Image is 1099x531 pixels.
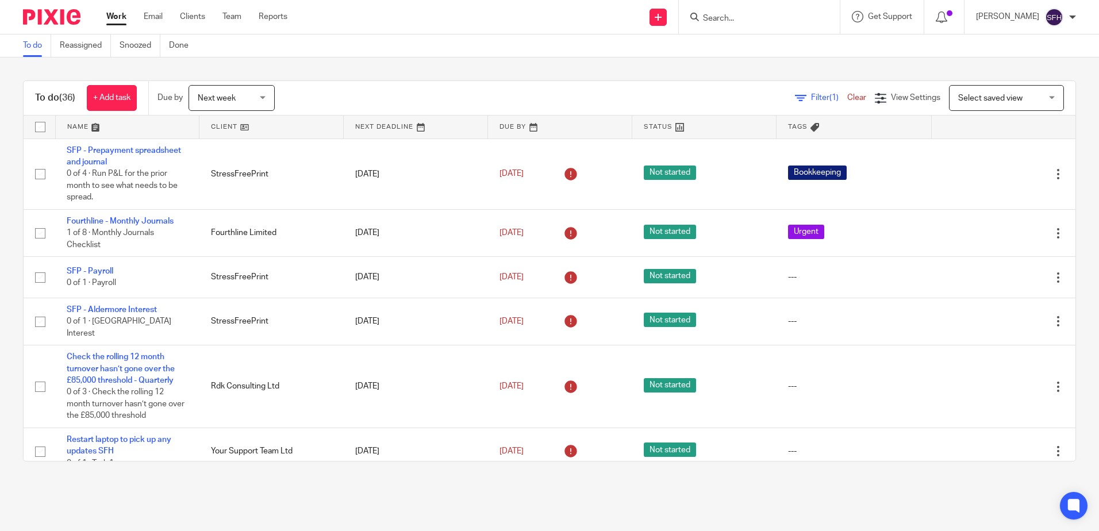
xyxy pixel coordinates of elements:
span: Get Support [868,13,912,21]
span: 0 of 4 · Run P&L for the prior month to see what needs to be spread. [67,170,178,201]
a: Restart laptop to pick up any updates SFH [67,436,171,455]
span: [DATE] [499,229,524,237]
p: Due by [157,92,183,103]
td: [DATE] [344,257,488,298]
td: StressFreePrint [199,298,344,345]
span: Not started [644,166,696,180]
a: Check the rolling 12 month turnover hasn’t gone over the £85,000 threshold - Quarterly [67,353,175,384]
td: StressFreePrint [199,257,344,298]
div: --- [788,445,920,457]
a: Clear [847,94,866,102]
span: (36) [59,93,75,102]
span: Not started [644,442,696,457]
a: Reports [259,11,287,22]
a: SFP - Payroll [67,267,113,275]
a: Clients [180,11,205,22]
span: [DATE] [499,447,524,455]
a: Snoozed [120,34,160,57]
img: Pixie [23,9,80,25]
a: Team [222,11,241,22]
a: Work [106,11,126,22]
span: View Settings [891,94,940,102]
a: Done [169,34,197,57]
span: 0 of 1 · Task 1 [67,459,114,467]
div: --- [788,271,920,283]
span: 0 of 3 · Check the rolling 12 month turnover hasn’t gone over the £85,000 threshold [67,388,185,420]
span: (1) [829,94,839,102]
img: svg%3E [1045,8,1063,26]
div: --- [788,315,920,327]
span: Select saved view [958,94,1023,102]
a: SFP - Prepayment spreadsheet and journal [67,147,181,166]
span: Not started [644,378,696,393]
td: Your Support Team Ltd [199,428,344,475]
span: [DATE] [499,273,524,281]
span: [DATE] [499,317,524,325]
h1: To do [35,92,75,104]
span: Bookkeeping [788,166,847,180]
a: Reassigned [60,34,111,57]
a: Email [144,11,163,22]
span: Urgent [788,225,824,239]
td: [DATE] [344,138,488,209]
span: Next week [198,94,236,102]
span: 0 of 1 · [GEOGRAPHIC_DATA] Interest [67,317,171,337]
a: Fourthline - Monthly Journals [67,217,174,225]
span: Not started [644,313,696,327]
a: + Add task [87,85,137,111]
p: [PERSON_NAME] [976,11,1039,22]
span: Not started [644,269,696,283]
td: Fourthline Limited [199,209,344,256]
span: [DATE] [499,170,524,178]
span: Not started [644,225,696,239]
span: Filter [811,94,847,102]
span: 0 of 1 · Payroll [67,279,116,287]
span: 1 of 8 · Monthly Journals Checklist [67,229,154,249]
td: [DATE] [344,345,488,428]
a: SFP - Aldermore Interest [67,306,157,314]
span: [DATE] [499,382,524,390]
a: To do [23,34,51,57]
td: StressFreePrint [199,138,344,209]
td: [DATE] [344,209,488,256]
div: --- [788,380,920,392]
td: [DATE] [344,298,488,345]
span: Tags [788,124,808,130]
td: Rdk Consulting Ltd [199,345,344,428]
input: Search [702,14,805,24]
td: [DATE] [344,428,488,475]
